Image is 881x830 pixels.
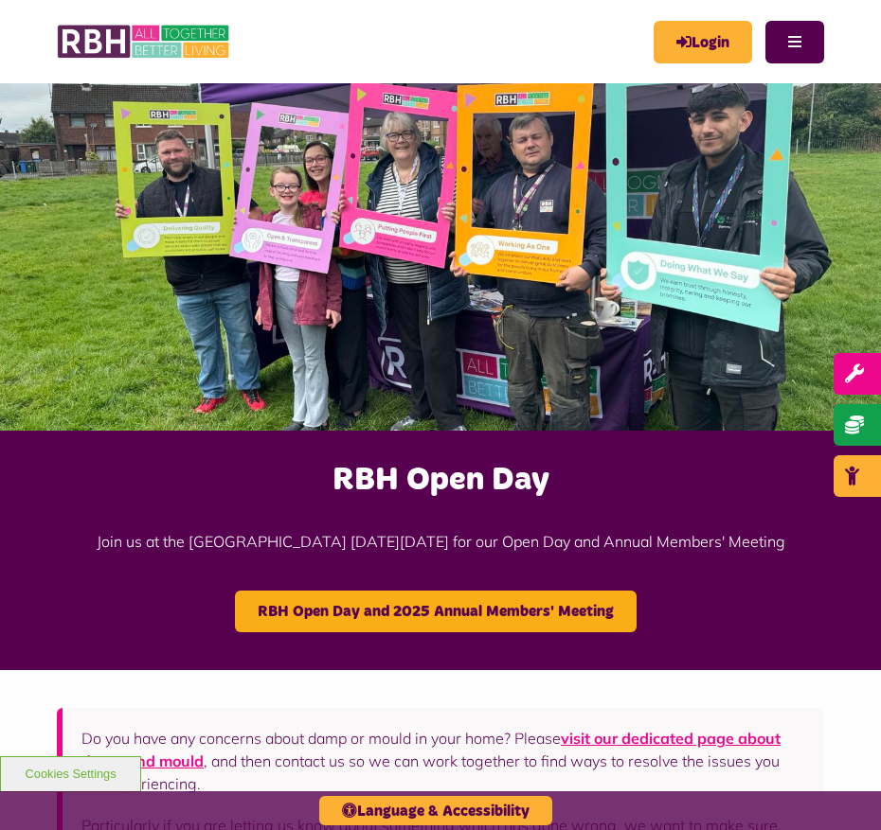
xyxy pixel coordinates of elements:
[81,727,805,795] p: Do you have any concerns about damp or mould in your home? Please , and then contact us so we can...
[319,796,552,825] button: Language & Accessibility
[765,21,824,63] button: Navigation
[9,502,872,581] p: Join us at the [GEOGRAPHIC_DATA] [DATE][DATE] for our Open Day and Annual Members' Meeting
[57,19,232,64] img: RBH
[9,459,872,501] h2: RBH Open Day
[235,591,637,632] a: RBH Open Day and 2025 Annual Members' Meeting
[654,21,752,63] a: MyRBH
